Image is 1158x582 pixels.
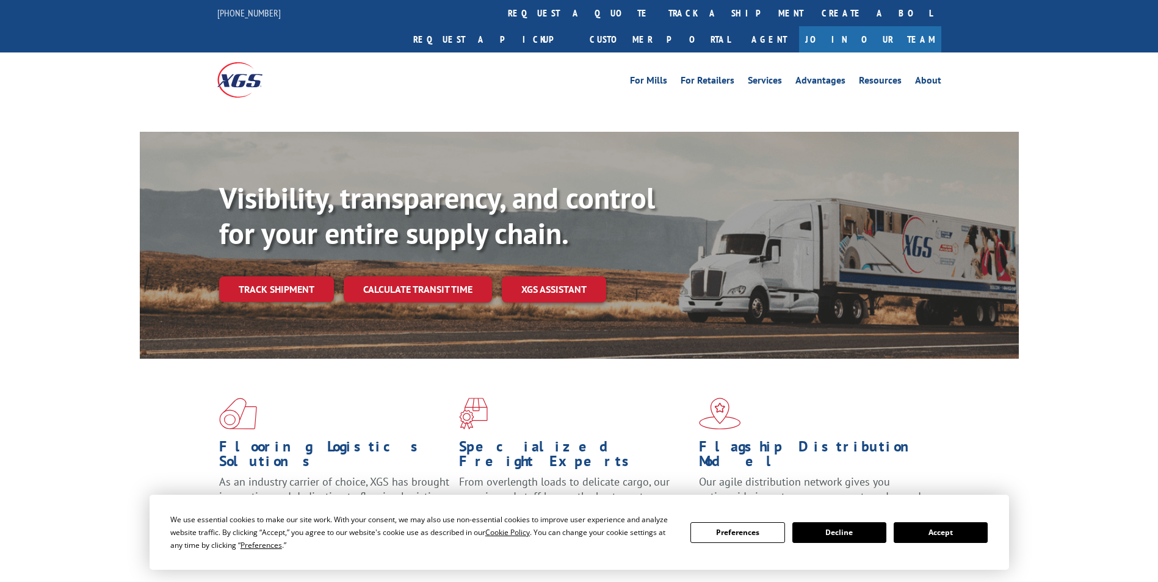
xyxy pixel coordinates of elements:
p: From overlength loads to delicate cargo, our experienced staff knows the best way to move your fr... [459,475,690,529]
b: Visibility, transparency, and control for your entire supply chain. [219,179,655,252]
a: Track shipment [219,276,334,302]
a: [PHONE_NUMBER] [217,7,281,19]
button: Preferences [690,522,784,543]
h1: Specialized Freight Experts [459,439,690,475]
a: Advantages [795,76,845,89]
img: xgs-icon-total-supply-chain-intelligence-red [219,398,257,429]
span: Cookie Policy [485,527,530,537]
span: As an industry carrier of choice, XGS has brought innovation and dedication to flooring logistics... [219,475,449,518]
img: xgs-icon-focused-on-flooring-red [459,398,488,429]
a: Agent [739,26,799,52]
h1: Flagship Distribution Model [699,439,930,475]
div: We use essential cookies to make our site work. With your consent, we may also use non-essential ... [170,513,676,551]
a: For Retailers [681,76,734,89]
a: Calculate transit time [344,276,492,303]
a: Request a pickup [404,26,581,52]
a: Services [748,76,782,89]
img: xgs-icon-flagship-distribution-model-red [699,398,741,429]
a: Resources [859,76,902,89]
a: Customer Portal [581,26,739,52]
a: XGS ASSISTANT [502,276,606,303]
button: Decline [792,522,886,543]
button: Accept [894,522,988,543]
a: About [915,76,941,89]
a: Join Our Team [799,26,941,52]
h1: Flooring Logistics Solutions [219,439,450,475]
span: Preferences [241,540,282,550]
a: For Mills [630,76,667,89]
div: Cookie Consent Prompt [150,495,1009,570]
span: Our agile distribution network gives you nationwide inventory management on demand. [699,475,924,503]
